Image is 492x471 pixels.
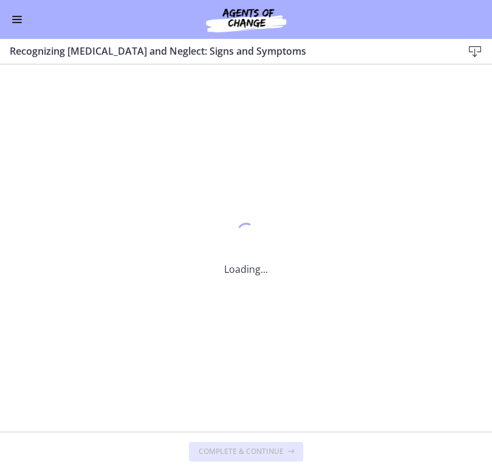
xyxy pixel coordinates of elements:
button: Complete & continue [189,442,303,461]
h3: Recognizing [MEDICAL_DATA] and Neglect: Signs and Symptoms [10,44,443,58]
span: Complete & continue [199,447,284,456]
button: Enable menu [10,12,24,27]
div: 1 [224,219,268,247]
img: Agents of Change [173,5,319,34]
p: Loading... [224,262,268,277]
